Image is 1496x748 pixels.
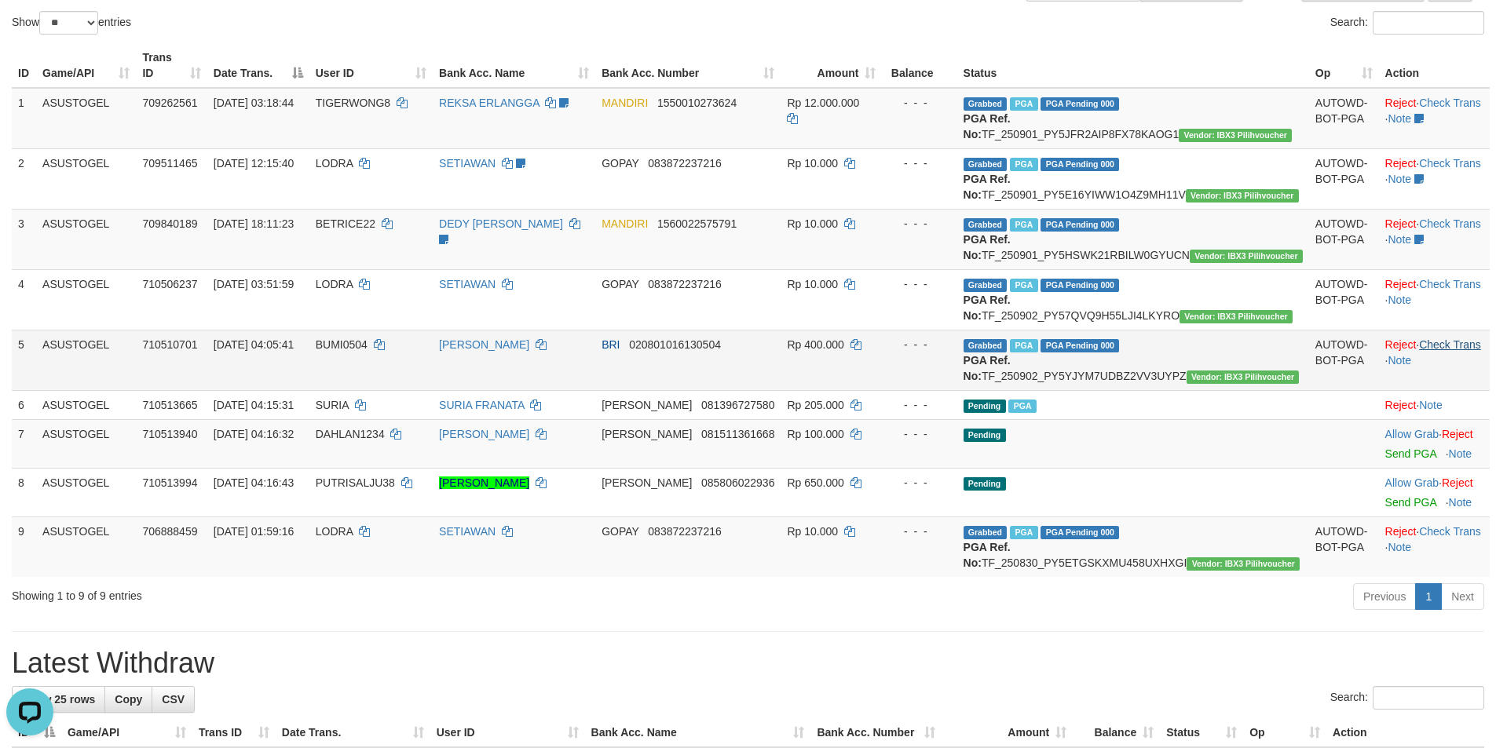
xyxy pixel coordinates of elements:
[439,278,496,290] a: SETIAWAN
[1309,209,1379,269] td: AUTOWD-BOT-PGA
[115,693,142,706] span: Copy
[964,477,1006,491] span: Pending
[888,397,950,413] div: - - -
[1419,217,1481,230] a: Check Trans
[787,399,843,411] span: Rp 205.000
[36,148,136,209] td: ASUSTOGEL
[1449,447,1472,460] a: Note
[142,157,197,170] span: 709511465
[787,97,859,109] span: Rp 12.000.000
[214,338,294,351] span: [DATE] 04:05:41
[142,97,197,109] span: 709262561
[36,516,136,577] td: ASUSTOGEL
[787,217,838,230] span: Rp 10.000
[1388,173,1412,185] a: Note
[142,399,197,411] span: 710513665
[602,217,648,230] span: MANDIRI
[787,338,843,351] span: Rp 400.000
[1187,557,1300,571] span: Vendor URL: https://payment5.1velocity.biz
[439,399,524,411] a: SURIA FRANATA
[957,330,1309,390] td: TF_250902_PY5YJYM7UDBZ2VV3UYPZ
[787,525,838,538] span: Rp 10.000
[207,43,309,88] th: Date Trans.: activate to sort column descending
[439,97,540,109] a: REKSA ERLANGGA
[595,43,781,88] th: Bank Acc. Number: activate to sort column ascending
[957,43,1309,88] th: Status
[1243,718,1326,747] th: Op: activate to sort column ascending
[36,88,136,149] td: ASUSTOGEL
[316,399,349,411] span: SURIA
[942,718,1073,747] th: Amount: activate to sort column ascending
[882,43,956,88] th: Balance
[439,525,496,538] a: SETIAWAN
[142,338,197,351] span: 710510701
[12,516,36,577] td: 9
[1041,97,1119,111] span: PGA Pending
[1010,97,1037,111] span: Marked by aeojeff
[214,97,294,109] span: [DATE] 03:18:44
[957,269,1309,330] td: TF_250902_PY57QVQ9H55LJI4LKYRO
[12,582,612,604] div: Showing 1 to 9 of 9 entries
[1373,686,1484,710] input: Search:
[1385,338,1417,351] a: Reject
[36,419,136,468] td: ASUSTOGEL
[888,475,950,491] div: - - -
[12,269,36,330] td: 4
[1008,400,1036,413] span: Marked by aeoros
[214,157,294,170] span: [DATE] 12:15:40
[602,157,638,170] span: GOPAY
[602,525,638,538] span: GOPAY
[316,525,353,538] span: LODRA
[1010,279,1037,292] span: Marked by aeoros
[433,43,595,88] th: Bank Acc. Name: activate to sort column ascending
[1388,354,1412,367] a: Note
[1415,583,1442,610] a: 1
[61,718,192,747] th: Game/API: activate to sort column ascending
[1309,330,1379,390] td: AUTOWD-BOT-PGA
[629,338,721,351] span: Copy 020801016130504 to clipboard
[602,476,692,489] span: [PERSON_NAME]
[964,112,1011,140] b: PGA Ref. No:
[1010,526,1037,539] span: Marked by aeoros
[1010,158,1037,171] span: Marked by aeoheing
[214,476,294,489] span: [DATE] 04:16:43
[36,269,136,330] td: ASUSTOGEL
[964,158,1008,171] span: Grabbed
[1010,218,1037,232] span: Marked by aeomartha
[1441,583,1484,610] a: Next
[1419,157,1481,170] a: Check Trans
[1160,718,1243,747] th: Status: activate to sort column ascending
[888,524,950,539] div: - - -
[1379,390,1490,419] td: ·
[1379,269,1490,330] td: · ·
[964,218,1008,232] span: Grabbed
[1385,428,1442,440] span: ·
[701,399,774,411] span: Copy 081396727580 to clipboard
[1419,525,1481,538] a: Check Trans
[12,419,36,468] td: 7
[36,209,136,269] td: ASUSTOGEL
[1385,428,1439,440] a: Allow Grab
[964,541,1011,569] b: PGA Ref. No:
[1309,269,1379,330] td: AUTOWD-BOT-PGA
[142,525,197,538] span: 706888459
[957,148,1309,209] td: TF_250901_PY5E16YIWW1O4Z9MH11V
[214,525,294,538] span: [DATE] 01:59:16
[1385,476,1439,489] a: Allow Grab
[214,217,294,230] span: [DATE] 18:11:23
[1385,447,1436,460] a: Send PGA
[1353,583,1416,610] a: Previous
[1330,686,1484,710] label: Search:
[964,339,1008,352] span: Grabbed
[316,157,353,170] span: LODRA
[316,338,368,351] span: BUMI0504
[439,476,529,489] a: [PERSON_NAME]
[1326,718,1484,747] th: Action
[430,718,585,747] th: User ID: activate to sort column ascending
[964,294,1011,322] b: PGA Ref. No:
[1388,112,1412,125] a: Note
[214,428,294,440] span: [DATE] 04:16:32
[12,648,1484,679] h1: Latest Withdraw
[36,390,136,419] td: ASUSTOGEL
[787,428,843,440] span: Rp 100.000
